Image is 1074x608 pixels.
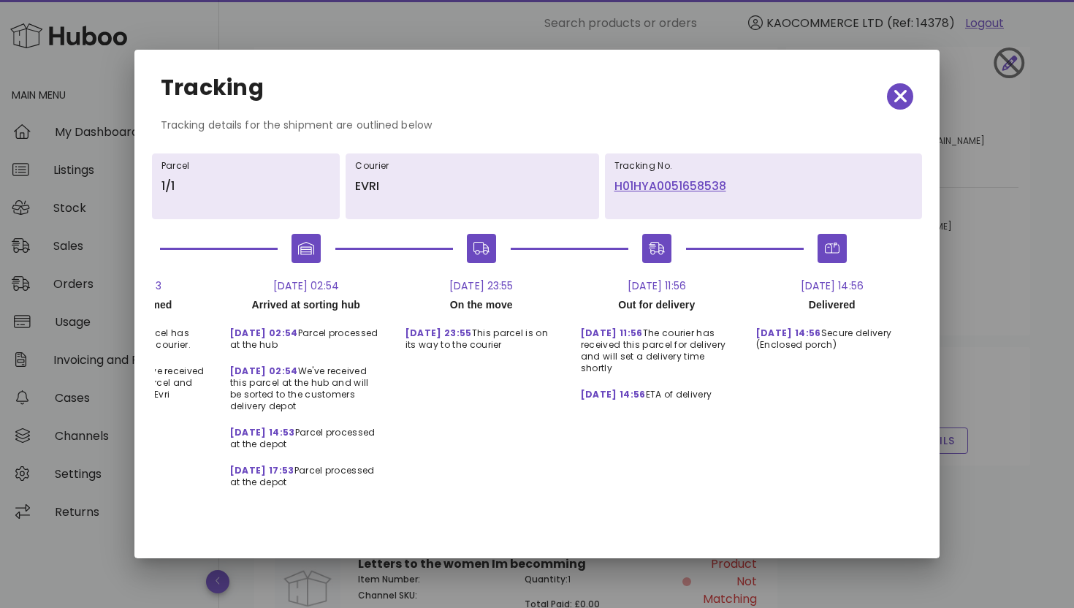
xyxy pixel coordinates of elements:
[569,316,744,377] div: The courier has received this parcel for delivery and will set a delivery time shortly
[744,294,920,316] div: Delivered
[614,160,913,172] h6: Tracking No.
[230,426,295,438] span: [DATE] 14:53
[744,316,920,354] div: Secure delivery (Enclosed porch)
[218,278,394,294] div: [DATE] 02:54
[218,415,394,453] div: Parcel processed at the depot
[581,327,643,339] span: [DATE] 11:56
[569,278,744,294] div: [DATE] 11:56
[355,160,589,172] h6: Courier
[230,327,298,339] span: [DATE] 02:54
[230,464,294,476] span: [DATE] 17:53
[394,278,569,294] div: [DATE] 23:55
[569,377,744,403] div: ETA of delivery
[218,453,394,491] div: Parcel processed at the depot
[614,178,913,195] a: H01HYA0051658538
[161,178,331,195] p: 1/1
[744,278,920,294] div: [DATE] 14:56
[581,388,646,400] span: [DATE] 14:56
[230,365,298,377] span: [DATE] 02:54
[355,178,589,195] p: EVRI
[569,294,744,316] div: Out for delivery
[161,76,264,99] h2: Tracking
[218,294,394,316] div: Arrived at sorting hub
[394,316,569,354] div: This parcel is on its way to the courier
[161,160,331,172] h6: Parcel
[218,354,394,415] div: We've received this parcel at the hub and will be sorted to the customers delivery depot
[405,327,472,339] span: [DATE] 23:55
[218,316,394,354] div: Parcel processed at the hub
[394,294,569,316] div: On the move
[756,327,821,339] span: [DATE] 14:56
[149,117,926,145] div: Tracking details for the shipment are outlined below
